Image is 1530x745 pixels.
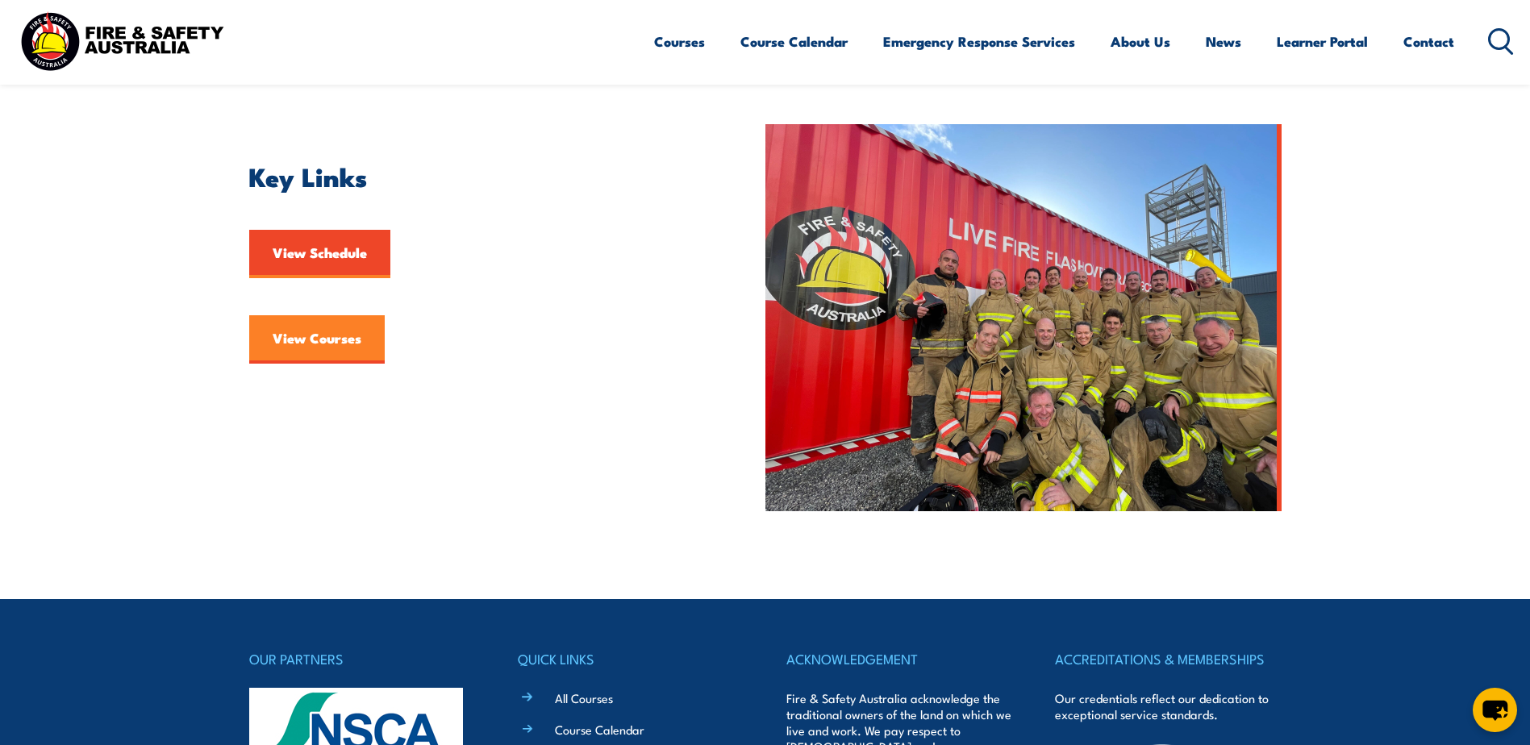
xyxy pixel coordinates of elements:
a: Courses [654,20,705,63]
a: Course Calendar [555,721,644,738]
a: All Courses [555,689,613,706]
a: About Us [1111,20,1170,63]
a: View Schedule [249,230,390,278]
a: Course Calendar [740,20,848,63]
h2: Key Links [249,164,691,187]
h4: QUICK LINKS [518,647,744,670]
button: chat-button [1473,688,1517,732]
a: Learner Portal [1277,20,1368,63]
a: Contact [1403,20,1454,63]
img: FSA People – Team photo aug 2023 [765,124,1282,511]
h4: OUR PARTNERS [249,647,475,670]
a: View Courses [249,315,385,364]
h4: ACCREDITATIONS & MEMBERSHIPS [1055,647,1281,670]
h4: ACKNOWLEDGEMENT [786,647,1012,670]
a: News [1206,20,1241,63]
a: Emergency Response Services [883,20,1075,63]
p: Our credentials reflect our dedication to exceptional service standards. [1055,690,1281,722]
